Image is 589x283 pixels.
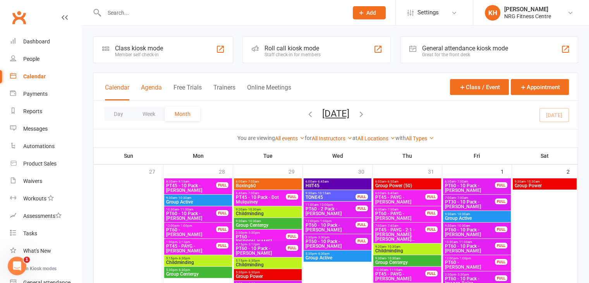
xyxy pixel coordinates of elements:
[375,260,440,265] span: Group Centergy
[10,138,82,155] a: Automations
[8,257,26,275] iframe: Intercom live chat
[235,219,300,223] span: 9:30am
[514,183,575,188] span: Group Power
[10,85,82,103] a: Payments
[247,180,259,183] span: - 7:00am
[375,180,440,183] span: 6:00am
[305,252,370,255] span: 5:30pm
[305,195,356,200] span: TONE45
[495,259,507,265] div: FULL
[247,243,260,246] span: - 5:15pm
[501,165,512,178] div: 1
[102,7,343,18] input: Search...
[395,135,406,141] strong: with
[166,268,230,272] span: 5:30pm
[23,213,62,219] div: Assessments
[166,196,230,200] span: 9:30am
[445,260,495,269] span: PT60 - [PERSON_NAME]
[445,200,495,209] span: PT30 - 10 Pack - [PERSON_NAME]
[23,248,51,254] div: What's New
[235,274,300,279] span: Group Power
[219,165,233,178] div: 28
[373,148,442,164] th: Thu
[275,135,305,141] a: All events
[23,230,37,236] div: Tasks
[425,271,438,276] div: FULL
[10,173,82,190] a: Waivers
[94,148,163,164] th: Sun
[235,208,300,211] span: 9:20am
[23,195,46,202] div: Workouts
[417,4,439,21] span: Settings
[386,224,398,228] span: - 7:45am
[165,107,200,121] button: Month
[288,165,302,178] div: 29
[375,183,440,188] span: Group Power (50)
[445,183,495,193] span: PT60 - 10 Pack - [PERSON_NAME]
[375,192,426,195] span: 6:00am
[149,165,163,178] div: 27
[358,165,372,178] div: 30
[375,211,426,221] span: PT60 - PAYG - [PERSON_NAME]
[177,257,190,260] span: - 6:30pm
[567,165,577,178] div: 2
[355,194,368,200] div: FULL
[456,212,470,216] span: - 10:30am
[233,148,303,164] th: Tue
[235,259,300,262] span: 5:15pm
[247,192,259,195] span: - 7:30am
[352,135,357,141] strong: at
[425,210,438,216] div: FULL
[428,165,442,178] div: 31
[386,180,398,183] span: - 6:50am
[166,260,230,265] span: Childminding
[319,219,331,223] span: - 1:00pm
[23,56,39,62] div: People
[141,84,162,100] button: Agenda
[247,84,291,100] button: Online Meetings
[512,148,578,164] th: Sat
[355,238,368,244] div: FULL
[23,126,48,132] div: Messages
[23,143,55,149] div: Automations
[355,222,368,228] div: FULL
[235,192,286,195] span: 6:45am
[305,135,312,141] strong: for
[445,212,509,216] span: 9:30am
[375,245,440,248] span: 9:20am
[316,192,331,195] span: - 10:15am
[10,33,82,50] a: Dashboard
[305,180,370,183] span: 6:00am
[425,226,438,232] div: FULL
[353,6,386,19] button: Add
[23,160,57,167] div: Product Sales
[10,155,82,173] a: Product Sales
[166,257,230,260] span: 5:15pm
[235,243,286,246] span: 4:15pm
[445,244,495,253] span: PT60 - 10 Pack - [PERSON_NAME]
[303,148,373,164] th: Wed
[177,240,190,244] span: - 2:15pm
[386,245,400,248] span: - 10:30am
[511,79,569,95] button: Appointment
[495,226,507,232] div: FULL
[312,135,352,141] a: All Instructors
[525,180,540,183] span: - 10:30am
[235,262,300,267] span: Childminding
[456,196,468,200] span: - 7:30am
[166,240,216,244] span: 1:30pm
[10,120,82,138] a: Messages
[235,211,300,216] span: Childminding
[386,192,398,195] span: - 6:45am
[286,194,298,200] div: FULL
[305,223,356,232] span: PT60 - 10 Pack - [PERSON_NAME]
[422,45,508,52] div: General attendance kiosk mode
[247,259,260,262] span: - 6:30pm
[235,195,286,204] span: PT45 - 10 Pack - Dot Mulquiney
[375,228,426,242] span: PT45 - PAYG - 2:1 - [PERSON_NAME], [PERSON_NAME]...
[445,196,495,200] span: 7:00am
[115,52,163,57] div: Member self check-in
[495,243,507,248] div: FULL
[166,272,230,276] span: Group Centergy
[177,268,190,272] span: - 6:30pm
